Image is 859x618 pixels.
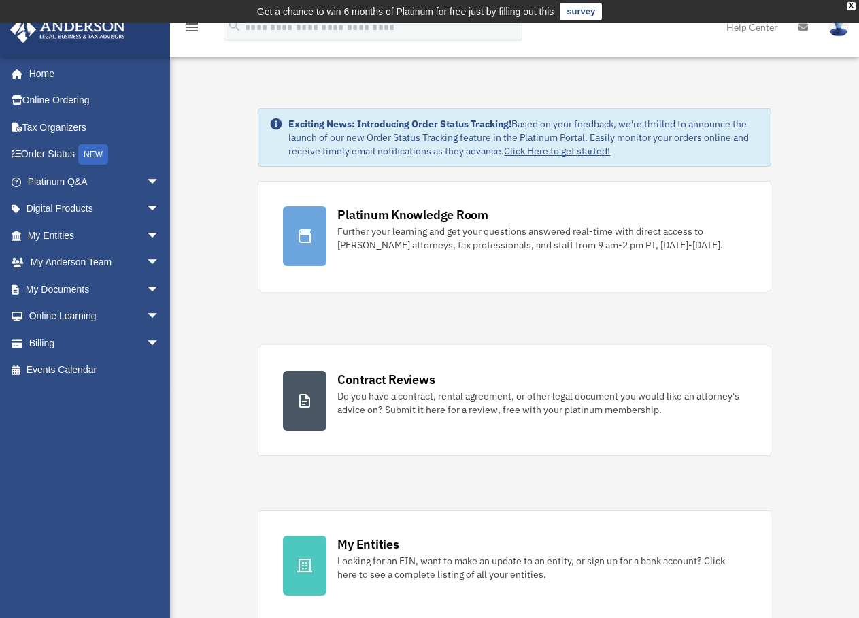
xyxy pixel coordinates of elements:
span: arrow_drop_down [146,222,173,250]
a: My Anderson Teamarrow_drop_down [10,249,180,276]
div: NEW [78,144,108,165]
a: Contract Reviews Do you have a contract, rental agreement, or other legal document you would like... [258,346,771,456]
a: Platinum Q&Aarrow_drop_down [10,168,180,195]
div: My Entities [337,536,399,553]
a: Digital Productsarrow_drop_down [10,195,180,223]
div: Do you have a contract, rental agreement, or other legal document you would like an attorney's ad... [337,389,745,417]
a: survey [560,3,602,20]
a: My Documentsarrow_drop_down [10,276,180,303]
a: Home [10,60,173,87]
a: Events Calendar [10,357,180,384]
div: close [847,2,856,10]
div: Further your learning and get your questions answered real-time with direct access to [PERSON_NAM... [337,225,745,252]
span: arrow_drop_down [146,195,173,223]
span: arrow_drop_down [146,329,173,357]
span: arrow_drop_down [146,168,173,196]
a: Tax Organizers [10,114,180,141]
a: Order StatusNEW [10,141,180,169]
a: menu [184,24,200,35]
div: Platinum Knowledge Room [337,206,488,223]
span: arrow_drop_down [146,276,173,304]
img: Anderson Advisors Platinum Portal [6,16,129,43]
div: Based on your feedback, we're thrilled to announce the launch of our new Order Status Tracking fe... [288,117,759,158]
img: User Pic [828,17,849,37]
div: Get a chance to win 6 months of Platinum for free just by filling out this [257,3,554,20]
span: arrow_drop_down [146,303,173,331]
a: Billingarrow_drop_down [10,329,180,357]
a: Platinum Knowledge Room Further your learning and get your questions answered real-time with dire... [258,181,771,291]
div: Contract Reviews [337,371,435,388]
a: Click Here to get started! [504,145,610,157]
i: menu [184,19,200,35]
a: Online Ordering [10,87,180,114]
strong: Exciting News: Introducing Order Status Tracking! [288,118,511,130]
a: My Entitiesarrow_drop_down [10,222,180,249]
div: Looking for an EIN, want to make an update to an entity, or sign up for a bank account? Click her... [337,554,745,581]
a: Online Learningarrow_drop_down [10,303,180,330]
span: arrow_drop_down [146,249,173,277]
i: search [227,18,242,33]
